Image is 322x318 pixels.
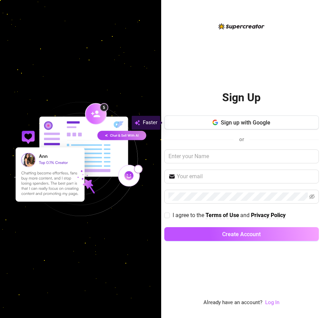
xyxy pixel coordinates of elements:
span: Sign up with Google [221,119,270,126]
span: I agree to the [173,212,206,218]
span: Faster [143,119,157,127]
button: Sign up with Google [164,115,319,129]
a: Log In [265,299,279,306]
span: eye-invisible [309,194,315,199]
input: Enter your Name [164,149,319,163]
span: or [239,136,244,143]
span: Already have an account? [203,299,262,307]
button: Create Account [164,227,319,241]
img: svg%3e [134,119,140,127]
a: Terms of Use [206,212,239,219]
a: Privacy Policy [251,212,286,219]
h2: Sign Up [222,91,261,105]
span: and [240,212,251,218]
span: Create Account [222,231,261,238]
input: Your email [177,172,315,181]
img: logo-BBDzfeDw.svg [218,23,264,29]
a: Log In [265,299,279,307]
